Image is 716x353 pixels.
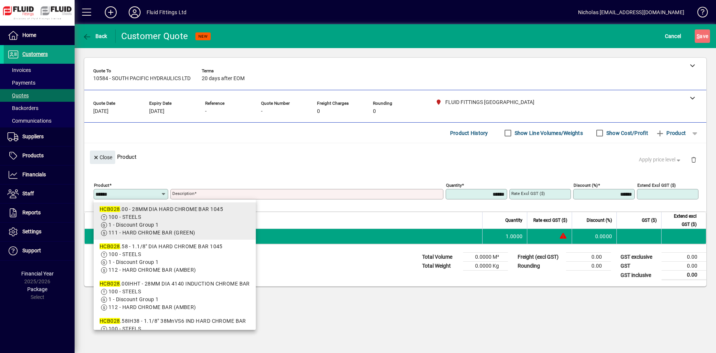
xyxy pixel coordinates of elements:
[4,166,75,184] a: Financials
[109,289,141,294] span: 100 - STEELS
[4,76,75,89] a: Payments
[463,253,508,262] td: 0.0000 M³
[4,242,75,260] a: Support
[109,222,159,228] span: 1 - Discount Group 1
[4,102,75,114] a: Backorders
[7,80,35,86] span: Payments
[100,243,120,249] em: HCB028
[450,127,488,139] span: Product History
[505,216,522,224] span: Quantity
[100,243,250,250] div: .58 - 1.1/8" DIA HARD CHROME BAR 1045
[566,253,611,262] td: 0.00
[636,153,685,167] button: Apply price level
[317,108,320,114] span: 0
[100,318,120,324] em: HCB028
[566,262,611,271] td: 0.00
[22,171,46,177] span: Financials
[22,190,34,196] span: Staff
[261,108,263,114] span: -
[665,30,681,42] span: Cancel
[4,64,75,76] a: Invoices
[27,286,47,292] span: Package
[22,32,36,38] span: Home
[84,143,706,170] div: Product
[81,29,109,43] button: Back
[4,114,75,127] a: Communications
[205,108,207,114] span: -
[662,262,706,271] td: 0.00
[90,151,115,164] button: Close
[88,154,117,160] app-page-header-button: Close
[22,248,41,253] span: Support
[514,262,566,271] td: Rounding
[121,30,188,42] div: Customer Quote
[82,33,107,39] span: Back
[94,183,109,188] mat-label: Product
[172,191,194,196] mat-label: Description
[198,34,208,39] span: NEW
[4,223,75,241] a: Settings
[4,26,75,45] a: Home
[93,76,191,82] span: 10584 - SOUTH PACIFIC HYDRAULICS LTD
[617,262,662,271] td: GST
[617,271,662,280] td: GST inclusive
[147,6,186,18] div: Fluid Fittings Ltd
[514,253,566,262] td: Freight (excl GST)
[639,156,682,164] span: Apply price level
[100,317,250,325] div: .58IH38 - 1.1/8" 38MnVS6 IND HARD CHROME BAR
[697,33,700,39] span: S
[149,108,164,114] span: [DATE]
[506,233,523,240] span: 1.0000
[533,216,567,224] span: Rate excl GST ($)
[7,92,29,98] span: Quotes
[463,262,508,271] td: 0.0000 Kg
[109,326,141,332] span: 100 - STEELS
[513,129,583,137] label: Show Line Volumes/Weights
[100,280,250,288] div: .00IHHT - 28MM DIA 4140 INDUCTION CHROME BAR
[109,296,159,302] span: 1 - Discount Group 1
[94,240,256,277] mat-option: HCB028.58 - 1.1/8" DIA HARD CHROME BAR 1045
[4,185,75,203] a: Staff
[642,216,657,224] span: GST ($)
[685,151,703,168] button: Delete
[692,1,707,26] a: Knowledge Base
[446,183,462,188] mat-label: Quantity
[662,253,706,262] td: 0.00
[109,267,196,273] span: 112 - HARD CHROME BAR (AMBER)
[75,29,116,43] app-page-header-button: Back
[109,251,141,257] span: 100 - STEELS
[94,314,256,352] mat-option: HCB028.58IH38 - 1.1/8" 38MnVS6 IND HARD CHROME BAR
[109,230,195,236] span: 111 - HARD CHROME BAR (GREEN)
[93,108,109,114] span: [DATE]
[662,271,706,280] td: 0.00
[202,76,245,82] span: 20 days after EOM
[7,118,51,124] span: Communications
[373,108,376,114] span: 0
[418,253,463,262] td: Total Volume
[511,191,545,196] mat-label: Rate excl GST ($)
[21,271,54,277] span: Financial Year
[695,29,710,43] button: Save
[109,304,196,310] span: 112 - HARD CHROME BAR (AMBER)
[447,126,491,140] button: Product History
[100,281,120,287] em: HCB028
[94,277,256,314] mat-option: HCB028.00IHHT - 28MM DIA 4140 INDUCTION CHROME BAR
[123,6,147,19] button: Profile
[22,152,44,158] span: Products
[637,183,676,188] mat-label: Extend excl GST ($)
[109,259,159,265] span: 1 - Discount Group 1
[605,129,648,137] label: Show Cost/Profit
[587,216,612,224] span: Discount (%)
[99,6,123,19] button: Add
[418,262,463,271] td: Total Weight
[7,67,31,73] span: Invoices
[94,202,256,240] mat-option: HCB028.00 - 28MM DIA HARD CHROME BAR 1045
[4,89,75,102] a: Quotes
[574,183,598,188] mat-label: Discount (%)
[4,146,75,165] a: Products
[617,253,662,262] td: GST exclusive
[22,133,44,139] span: Suppliers
[22,228,41,234] span: Settings
[572,229,616,244] td: 0.0000
[578,6,684,18] div: Nicholas [EMAIL_ADDRESS][DOMAIN_NAME]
